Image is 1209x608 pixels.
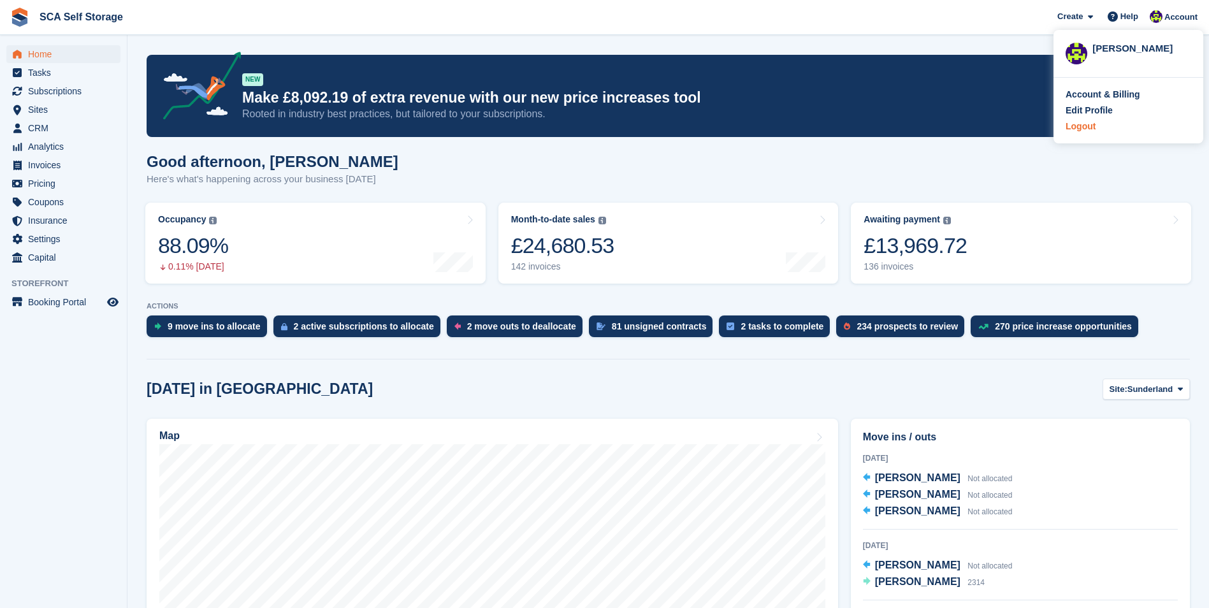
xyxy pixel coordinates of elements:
[1057,10,1083,23] span: Create
[844,322,850,330] img: prospect-51fa495bee0391a8d652442698ab0144808aea92771e9ea1ae160a38d050c398.svg
[147,153,398,170] h1: Good afternoon, [PERSON_NAME]
[34,6,128,27] a: SCA Self Storage
[875,505,960,516] span: [PERSON_NAME]
[1066,43,1087,64] img: Thomas Webb
[863,470,1013,487] a: [PERSON_NAME] Not allocated
[11,277,127,290] span: Storefront
[209,217,217,224] img: icon-info-grey-7440780725fd019a000dd9b08b2336e03edf1995a4989e88bcd33f0948082b44.svg
[864,214,940,225] div: Awaiting payment
[28,249,105,266] span: Capital
[6,138,120,156] a: menu
[995,321,1132,331] div: 270 price increase opportunities
[851,203,1191,284] a: Awaiting payment £13,969.72 136 invoices
[147,302,1190,310] p: ACTIONS
[467,321,576,331] div: 2 move outs to deallocate
[1164,11,1198,24] span: Account
[6,193,120,211] a: menu
[28,156,105,174] span: Invoices
[6,212,120,229] a: menu
[836,315,971,344] a: 234 prospects to review
[875,560,960,570] span: [PERSON_NAME]
[978,324,988,329] img: price_increase_opportunities-93ffe204e8149a01c8c9dc8f82e8f89637d9d84a8eef4429ea346261dce0b2c0.svg
[154,322,161,330] img: move_ins_to_allocate_icon-fdf77a2bb77ea45bf5b3d319d69a93e2d87916cf1d5bf7949dd705db3b84f3ca.svg
[1066,104,1113,117] div: Edit Profile
[864,261,967,272] div: 136 invoices
[273,315,447,344] a: 2 active subscriptions to allocate
[1066,88,1140,101] div: Account & Billing
[863,487,1013,503] a: [PERSON_NAME] Not allocated
[612,321,707,331] div: 81 unsigned contracts
[864,233,967,259] div: £13,969.72
[281,322,287,331] img: active_subscription_to_allocate_icon-d502201f5373d7db506a760aba3b589e785aa758c864c3986d89f69b8ff3...
[498,203,839,284] a: Month-to-date sales £24,680.53 142 invoices
[158,261,228,272] div: 0.11% [DATE]
[152,52,242,124] img: price-adjustments-announcement-icon-8257ccfd72463d97f412b2fc003d46551f7dbcb40ab6d574587a9cd5c0d94...
[6,45,120,63] a: menu
[454,322,461,330] img: move_outs_to_deallocate_icon-f764333ba52eb49d3ac5e1228854f67142a1ed5810a6f6cc68b1a99e826820c5.svg
[1120,10,1138,23] span: Help
[158,214,206,225] div: Occupancy
[6,156,120,174] a: menu
[943,217,951,224] img: icon-info-grey-7440780725fd019a000dd9b08b2336e03edf1995a4989e88bcd33f0948082b44.svg
[967,507,1012,516] span: Not allocated
[242,89,1078,107] p: Make £8,092.19 of extra revenue with our new price increases tool
[28,101,105,119] span: Sites
[875,576,960,587] span: [PERSON_NAME]
[1150,10,1162,23] img: Thomas Webb
[28,119,105,137] span: CRM
[1066,120,1096,133] div: Logout
[598,217,606,224] img: icon-info-grey-7440780725fd019a000dd9b08b2336e03edf1995a4989e88bcd33f0948082b44.svg
[6,249,120,266] a: menu
[719,315,836,344] a: 2 tasks to complete
[511,261,614,272] div: 142 invoices
[6,230,120,248] a: menu
[28,82,105,100] span: Subscriptions
[28,193,105,211] span: Coupons
[589,315,720,344] a: 81 unsigned contracts
[1066,88,1191,101] a: Account & Billing
[741,321,823,331] div: 2 tasks to complete
[875,489,960,500] span: [PERSON_NAME]
[511,233,614,259] div: £24,680.53
[727,322,734,330] img: task-75834270c22a3079a89374b754ae025e5fb1db73e45f91037f5363f120a921f8.svg
[597,322,605,330] img: contract_signature_icon-13c848040528278c33f63329250d36e43548de30e8caae1d1a13099fd9432cc5.svg
[967,561,1012,570] span: Not allocated
[147,380,373,398] h2: [DATE] in [GEOGRAPHIC_DATA]
[158,233,228,259] div: 88.09%
[168,321,261,331] div: 9 move ins to allocate
[242,107,1078,121] p: Rooted in industry best practices, but tailored to your subscriptions.
[857,321,958,331] div: 234 prospects to review
[863,430,1178,445] h2: Move ins / outs
[147,315,273,344] a: 9 move ins to allocate
[294,321,434,331] div: 2 active subscriptions to allocate
[145,203,486,284] a: Occupancy 88.09% 0.11% [DATE]
[159,430,180,442] h2: Map
[105,294,120,310] a: Preview store
[10,8,29,27] img: stora-icon-8386f47178a22dfd0bd8f6a31ec36ba5ce8667c1dd55bd0f319d3a0aa187defe.svg
[28,175,105,192] span: Pricing
[6,82,120,100] a: menu
[6,119,120,137] a: menu
[971,315,1145,344] a: 270 price increase opportunities
[6,293,120,311] a: menu
[1066,104,1191,117] a: Edit Profile
[28,138,105,156] span: Analytics
[28,212,105,229] span: Insurance
[511,214,595,225] div: Month-to-date sales
[863,452,1178,464] div: [DATE]
[1092,41,1191,53] div: [PERSON_NAME]
[28,64,105,82] span: Tasks
[1103,379,1190,400] button: Site: Sunderland
[6,101,120,119] a: menu
[863,540,1178,551] div: [DATE]
[863,503,1013,520] a: [PERSON_NAME] Not allocated
[147,172,398,187] p: Here's what's happening across your business [DATE]
[967,578,985,587] span: 2314
[28,45,105,63] span: Home
[967,474,1012,483] span: Not allocated
[1110,383,1127,396] span: Site:
[28,230,105,248] span: Settings
[1127,383,1173,396] span: Sunderland
[863,558,1013,574] a: [PERSON_NAME] Not allocated
[967,491,1012,500] span: Not allocated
